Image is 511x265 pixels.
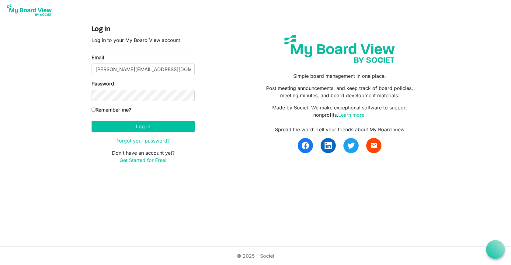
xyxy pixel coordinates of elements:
img: my-board-view-societ.svg [280,30,399,67]
h4: Log in [92,25,195,34]
p: Made by Societ. We make exceptional software to support nonprofits. [260,104,419,119]
p: Don't have an account yet? [92,149,195,164]
input: Remember me? [92,108,96,112]
p: Post meeting announcements, and keep track of board policies, meeting minutes, and board developm... [260,84,419,99]
a: Learn more. [338,112,366,118]
img: My Board View Logo [5,2,54,18]
label: Password [92,80,114,87]
div: Spread the word! Tell your friends about My Board View [260,126,419,133]
button: Log in [92,121,195,132]
p: Log in to your My Board View account [92,36,195,44]
a: Forgot your password? [116,138,170,144]
img: twitter.svg [347,142,355,149]
a: Get Started for Free! [120,157,167,163]
img: facebook.svg [302,142,309,149]
label: Email [92,54,104,61]
p: Simple board management in one place. [260,72,419,80]
a: email [366,138,381,153]
span: email [370,142,377,149]
img: linkedin.svg [325,142,332,149]
a: © 2025 - Societ [237,253,274,259]
label: Remember me? [92,106,131,113]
